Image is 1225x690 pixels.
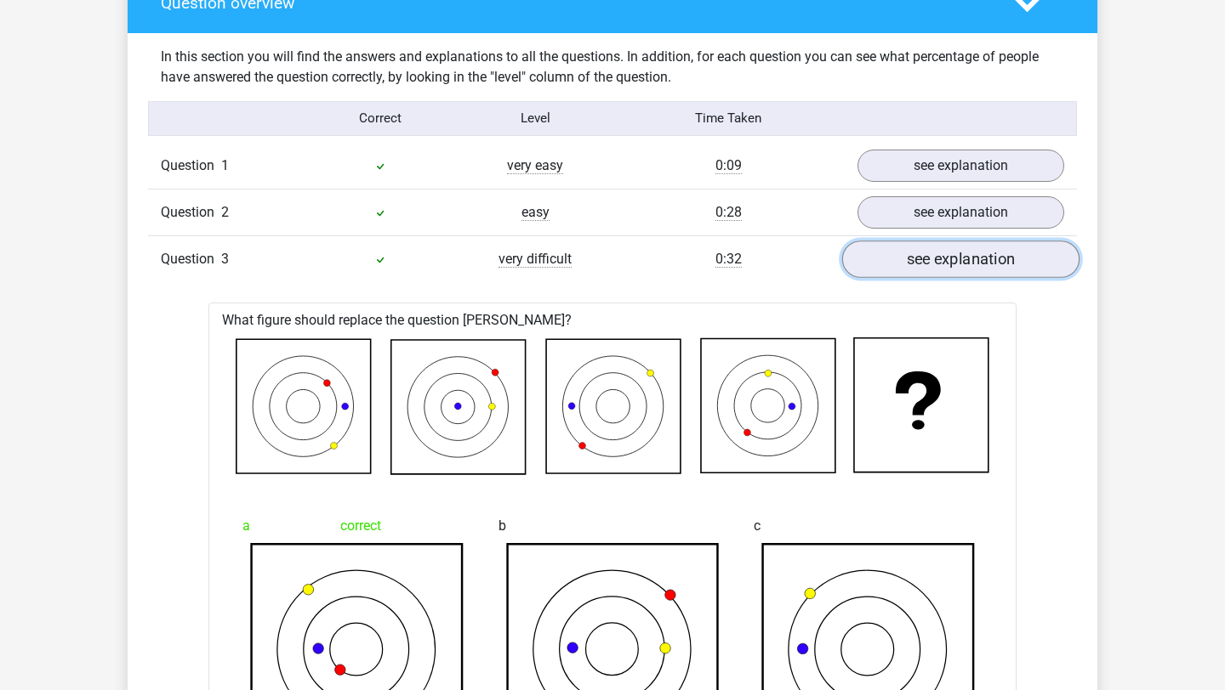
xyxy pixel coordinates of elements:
span: b [499,509,506,543]
span: a [242,509,250,543]
a: see explanation [857,196,1064,229]
span: 0:28 [715,204,742,221]
span: easy [521,204,550,221]
span: 2 [221,204,229,220]
div: Time Taken [612,109,845,128]
span: 0:09 [715,157,742,174]
span: 0:32 [715,251,742,268]
span: very difficult [499,251,572,268]
div: Level [458,109,612,128]
a: see explanation [842,240,1080,278]
span: c [754,509,761,543]
span: 3 [221,251,229,267]
div: correct [242,509,471,543]
div: In this section you will find the answers and explanations to all the questions. In addition, for... [148,47,1077,88]
div: Correct [304,109,459,128]
span: Question [161,156,221,176]
span: Question [161,249,221,269]
span: very easy [507,157,563,174]
span: 1 [221,157,229,173]
span: Question [161,202,221,223]
a: see explanation [857,150,1064,182]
